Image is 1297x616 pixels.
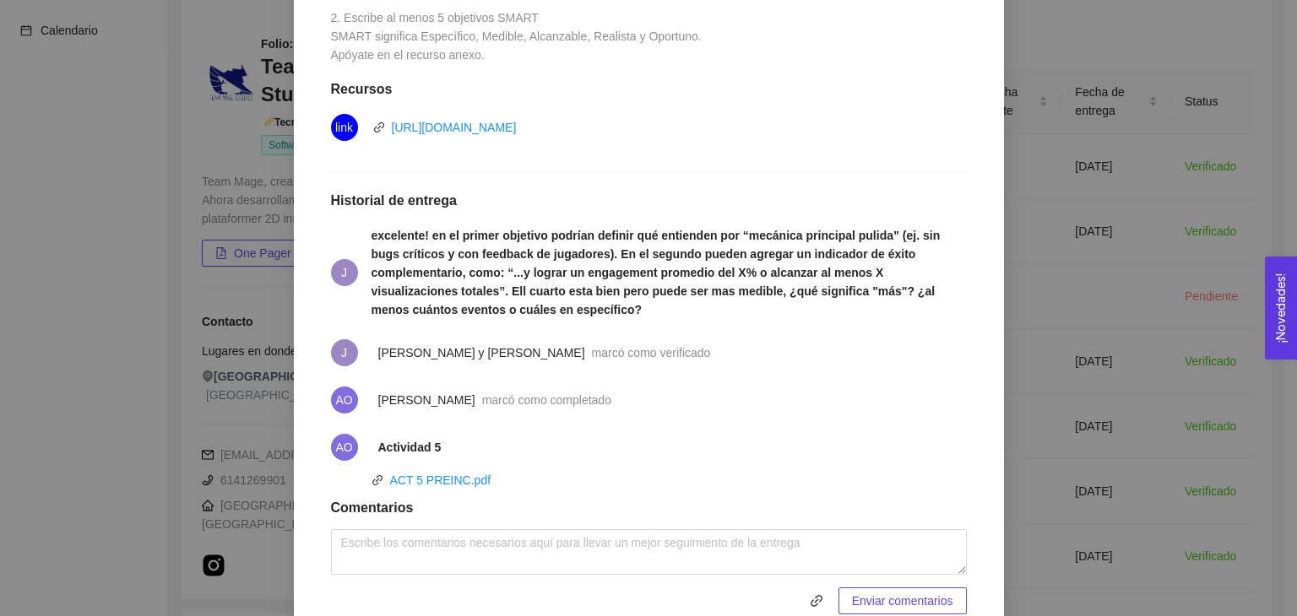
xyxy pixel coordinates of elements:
span: link [804,594,829,608]
span: [PERSON_NAME] [378,393,475,407]
span: link [803,594,830,608]
strong: excelente! en el primer objetivo podrían definir qué entienden por “mecánica principal pulida” (e... [372,229,941,316]
span: AO [335,434,352,461]
span: link [372,474,383,486]
span: Enviar comentarios [852,592,953,610]
span: [PERSON_NAME] y [PERSON_NAME] [378,346,585,359]
h1: Comentarios [331,500,967,516]
strong: Actividad 5 [378,440,442,454]
span: link [335,114,353,141]
a: ACT 5 PREINC.pdf [390,473,491,487]
span: marcó como completado [482,393,611,407]
span: AO [335,386,352,413]
button: link [803,587,830,614]
button: Enviar comentarios [838,587,967,614]
button: Open Feedback Widget [1265,257,1297,359]
h1: Historial de entrega [331,192,967,209]
h1: Recursos [331,81,967,98]
span: marcó como verificado [592,346,711,359]
span: link [373,122,385,133]
span: J [341,259,347,286]
a: [URL][DOMAIN_NAME] [392,121,517,134]
span: J [341,339,347,366]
